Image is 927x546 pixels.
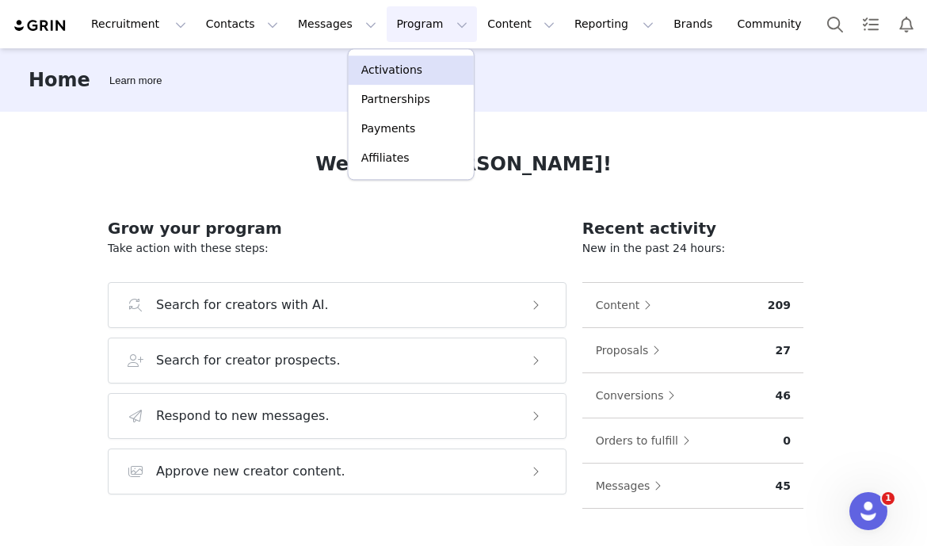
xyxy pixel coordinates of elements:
[29,66,90,94] h3: Home
[582,240,803,257] p: New in the past 24 hours:
[565,6,663,42] button: Reporting
[387,6,477,42] button: Program
[478,6,564,42] button: Content
[849,492,887,530] iframe: Intercom live chat
[776,388,791,404] p: 46
[776,478,791,494] p: 45
[315,150,612,178] h1: Welcome, [PERSON_NAME]!
[595,292,660,318] button: Content
[853,6,888,42] a: Tasks
[361,120,416,137] p: Payments
[595,383,684,408] button: Conversions
[196,6,288,42] button: Contacts
[108,449,566,494] button: Approve new creator content.
[728,6,818,42] a: Community
[776,342,791,359] p: 27
[361,91,430,108] p: Partnerships
[108,282,566,328] button: Search for creators with AI.
[582,216,803,240] h2: Recent activity
[82,6,196,42] button: Recruitment
[595,428,698,453] button: Orders to fulfill
[783,433,791,449] p: 0
[595,473,670,498] button: Messages
[106,73,165,89] div: Tooltip anchor
[818,6,853,42] button: Search
[288,6,386,42] button: Messages
[361,150,410,166] p: Affiliates
[156,407,330,426] h3: Respond to new messages.
[361,62,422,78] p: Activations
[882,492,895,505] span: 1
[889,6,924,42] button: Notifications
[156,351,341,370] h3: Search for creator prospects.
[595,338,669,363] button: Proposals
[108,338,566,384] button: Search for creator prospects.
[108,216,566,240] h2: Grow your program
[13,18,68,33] img: grin logo
[156,296,329,315] h3: Search for creators with AI.
[156,462,345,481] h3: Approve new creator content.
[664,6,727,42] a: Brands
[768,297,791,314] p: 209
[108,240,566,257] p: Take action with these steps:
[108,393,566,439] button: Respond to new messages.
